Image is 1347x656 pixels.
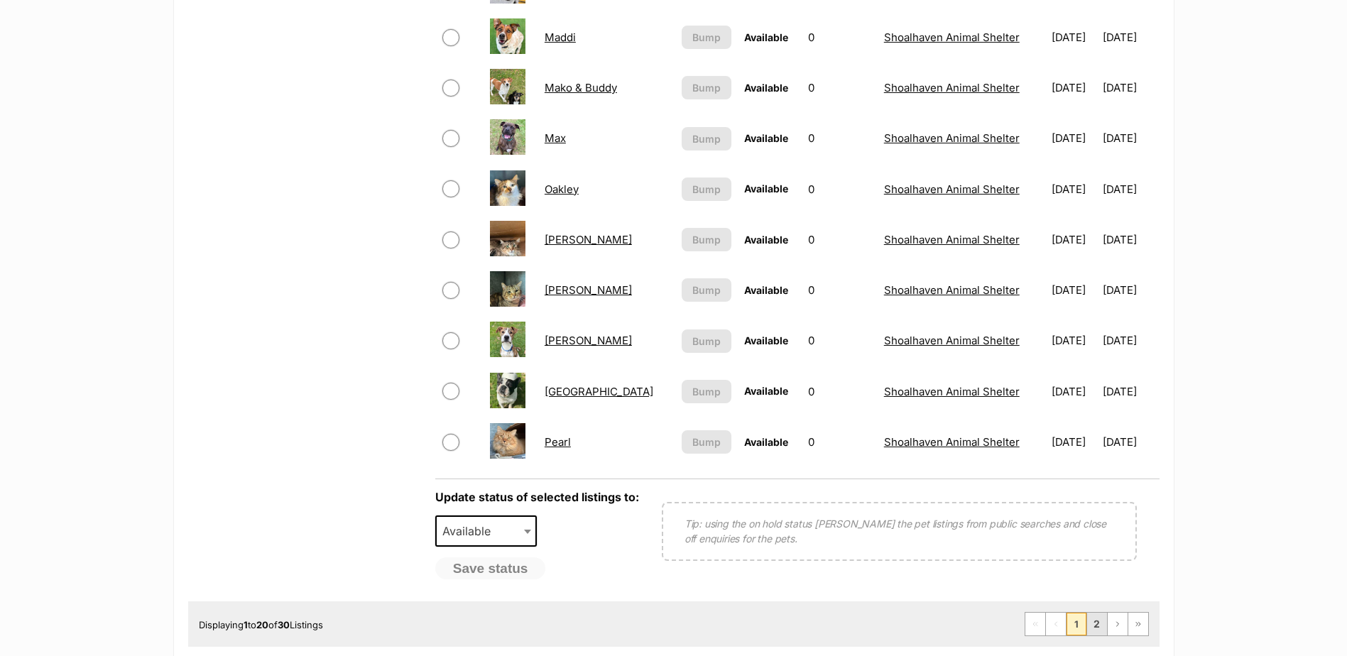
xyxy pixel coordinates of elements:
a: Max [545,131,566,145]
span: First page [1025,613,1045,635]
a: Mako & Buddy [545,81,617,94]
span: Bump [692,434,721,449]
span: Available [744,132,788,144]
td: [DATE] [1046,316,1101,365]
a: Page 2 [1087,613,1107,635]
a: Pearl [545,435,571,449]
td: [DATE] [1103,215,1158,264]
td: [DATE] [1046,417,1101,466]
td: [DATE] [1103,114,1158,163]
td: 0 [802,417,877,466]
a: [GEOGRAPHIC_DATA] [545,385,653,398]
a: Shoalhaven Animal Shelter [884,31,1020,44]
td: [DATE] [1046,63,1101,112]
a: Shoalhaven Animal Shelter [884,435,1020,449]
span: Displaying to of Listings [199,619,323,630]
button: Bump [682,177,731,201]
a: [PERSON_NAME] [545,283,632,297]
span: Bump [692,232,721,247]
span: Available [744,234,788,246]
span: Available [744,82,788,94]
label: Update status of selected listings to: [435,490,639,504]
nav: Pagination [1025,612,1149,636]
button: Bump [682,430,731,454]
td: [DATE] [1103,266,1158,315]
button: Bump [682,26,731,49]
strong: 30 [278,619,290,630]
button: Bump [682,329,731,353]
span: Available [744,31,788,43]
td: [DATE] [1046,165,1101,214]
a: Next page [1108,613,1128,635]
td: 0 [802,316,877,365]
td: [DATE] [1103,13,1158,62]
button: Bump [682,76,731,99]
td: [DATE] [1046,114,1101,163]
button: Bump [682,380,731,403]
span: Available [435,515,538,547]
span: Bump [692,384,721,399]
td: 0 [802,165,877,214]
td: [DATE] [1046,13,1101,62]
strong: 1 [244,619,248,630]
td: [DATE] [1103,316,1158,365]
span: Available [437,521,505,541]
span: Bump [692,80,721,95]
span: Bump [692,131,721,146]
span: Available [744,334,788,346]
td: 0 [802,63,877,112]
span: Available [744,436,788,448]
button: Bump [682,228,731,251]
p: Tip: using the on hold status [PERSON_NAME] the pet listings from public searches and close off e... [685,516,1114,546]
td: 0 [802,13,877,62]
a: Shoalhaven Animal Shelter [884,131,1020,145]
button: Bump [682,278,731,302]
td: [DATE] [1046,266,1101,315]
a: Shoalhaven Animal Shelter [884,283,1020,297]
td: [DATE] [1103,417,1158,466]
button: Save status [435,557,546,580]
span: Available [744,182,788,195]
td: [DATE] [1046,367,1101,416]
a: [PERSON_NAME] [545,334,632,347]
a: Shoalhaven Animal Shelter [884,182,1020,196]
a: [PERSON_NAME] [545,233,632,246]
td: [DATE] [1103,63,1158,112]
td: 0 [802,266,877,315]
span: Previous page [1046,613,1066,635]
span: Available [744,385,788,397]
strong: 20 [256,619,268,630]
span: Available [744,284,788,296]
span: Bump [692,283,721,297]
a: Shoalhaven Animal Shelter [884,233,1020,246]
span: Bump [692,30,721,45]
td: 0 [802,114,877,163]
span: Page 1 [1067,613,1086,635]
td: [DATE] [1103,165,1158,214]
a: Shoalhaven Animal Shelter [884,81,1020,94]
a: Shoalhaven Animal Shelter [884,385,1020,398]
td: 0 [802,367,877,416]
span: Bump [692,182,721,197]
a: Shoalhaven Animal Shelter [884,334,1020,347]
a: Last page [1128,613,1148,635]
a: Maddi [545,31,576,44]
button: Bump [682,127,731,151]
a: Oakley [545,182,579,196]
td: [DATE] [1103,367,1158,416]
span: Bump [692,334,721,349]
td: 0 [802,215,877,264]
td: [DATE] [1046,215,1101,264]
